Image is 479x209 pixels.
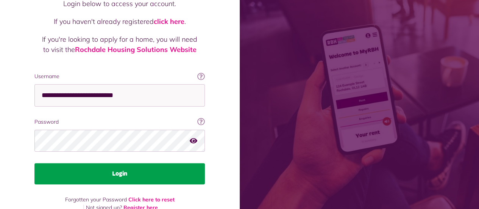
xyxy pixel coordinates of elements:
[75,45,197,54] a: Rochdale Housing Solutions Website
[42,16,197,27] p: If you haven't already registered .
[154,17,184,26] a: click here
[128,196,175,203] a: Click here to reset
[42,34,197,55] p: If you're looking to apply for a home, you will need to visit the
[34,118,205,126] label: Password
[34,163,205,184] button: Login
[65,196,127,203] span: Forgotten your Password
[34,72,205,80] label: Username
